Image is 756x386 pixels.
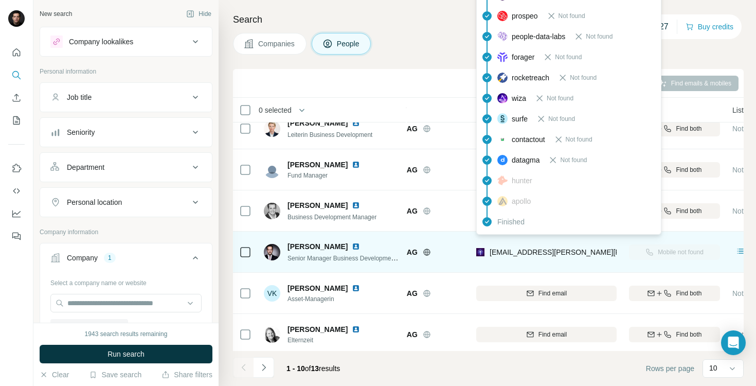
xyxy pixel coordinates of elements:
[497,11,508,21] img: provider prospeo logo
[512,196,531,206] span: apollo
[264,120,280,137] img: Avatar
[264,244,280,260] img: Avatar
[629,327,720,342] button: Find both
[259,105,292,115] span: 0 selected
[40,345,212,363] button: Run search
[352,201,360,209] img: LinkedIn logo
[264,203,280,219] img: Avatar
[538,289,567,298] span: Find email
[490,248,730,256] span: [EMAIL_ADDRESS][PERSON_NAME][PERSON_NAME][DOMAIN_NAME]
[686,20,733,34] button: Buy credits
[721,330,746,355] div: Open Intercom Messenger
[548,114,575,124] span: Not found
[497,217,525,227] span: Finished
[233,12,744,27] h4: Search
[40,120,212,145] button: Seniority
[497,155,508,165] img: provider datagma logo
[547,94,573,103] span: Not found
[305,364,311,373] span: of
[512,134,545,145] span: contactout
[570,73,597,82] span: Not found
[8,66,25,84] button: Search
[40,370,69,380] button: Clear
[559,11,585,21] span: Not found
[258,39,296,49] span: Companies
[497,52,508,62] img: provider forager logo
[107,349,145,359] span: Run search
[497,137,508,142] img: provider contactout logo
[709,363,717,373] p: 10
[512,11,538,21] span: prospeo
[287,200,348,210] span: [PERSON_NAME]
[8,10,25,27] img: Avatar
[646,363,694,374] span: Rows per page
[560,155,587,165] span: Not found
[352,325,360,334] img: LinkedIn logo
[264,326,280,343] img: Avatar
[8,43,25,62] button: Quick start
[287,214,376,221] span: Business Development Manager
[497,93,508,103] img: provider wiza logo
[629,286,720,301] button: Find both
[476,327,617,342] button: Find email
[287,254,557,262] span: Senior Manager Business Development & Maritime Investments / GF in Beteiligungsgesellschaften
[497,176,508,185] img: provider hunter logo
[566,135,592,144] span: Not found
[512,155,539,165] span: datagma
[311,364,319,373] span: 13
[264,285,280,302] div: VK
[648,21,669,33] p: 2,627
[555,52,582,62] span: Not found
[50,274,202,288] div: Select a company name or website
[512,73,549,83] span: rocketreach
[676,289,701,298] span: Find both
[287,118,348,128] span: [PERSON_NAME]
[8,111,25,130] button: My lists
[40,29,212,54] button: Company lookalikes
[8,159,25,178] button: Use Surfe on LinkedIn
[67,197,122,207] div: Personal location
[40,85,212,110] button: Job title
[287,324,348,335] span: [PERSON_NAME]
[287,283,348,293] span: [PERSON_NAME]
[629,203,720,219] button: Find both
[8,182,25,200] button: Use Surfe API
[104,253,116,262] div: 1
[629,121,720,136] button: Find both
[40,227,212,237] p: Company information
[538,330,567,339] span: Find email
[287,131,372,138] span: Leiterin Business Development
[264,162,280,178] img: Avatar
[512,93,526,103] span: wiza
[512,176,532,186] span: hunter
[629,162,720,178] button: Find both
[8,227,25,245] button: Feedback
[732,105,747,115] span: Lists
[497,196,508,206] img: provider apollo logo
[512,114,528,124] span: surfe
[676,124,701,133] span: Find both
[676,206,701,216] span: Find both
[69,37,133,47] div: Company lookalikes
[512,52,534,62] span: forager
[67,253,98,263] div: Company
[287,336,372,345] span: Elternzeit
[67,127,95,137] div: Seniority
[8,204,25,223] button: Dashboard
[8,89,25,107] button: Enrich CSV
[161,370,212,380] button: Share filters
[40,67,212,76] p: Personal information
[287,294,372,304] span: Asset-Managerin
[512,31,565,42] span: people-data-labs
[85,329,168,339] div: 1943 search results remaining
[476,286,617,301] button: Find email
[497,73,508,83] img: provider rocketreach logo
[287,160,348,170] span: [PERSON_NAME]
[40,190,212,215] button: Personal location
[337,39,361,49] span: People
[287,241,348,252] span: [PERSON_NAME]
[352,284,360,292] img: LinkedIn logo
[286,364,340,373] span: results
[497,31,508,41] img: provider people-data-labs logo
[254,357,274,378] button: Navigate to next page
